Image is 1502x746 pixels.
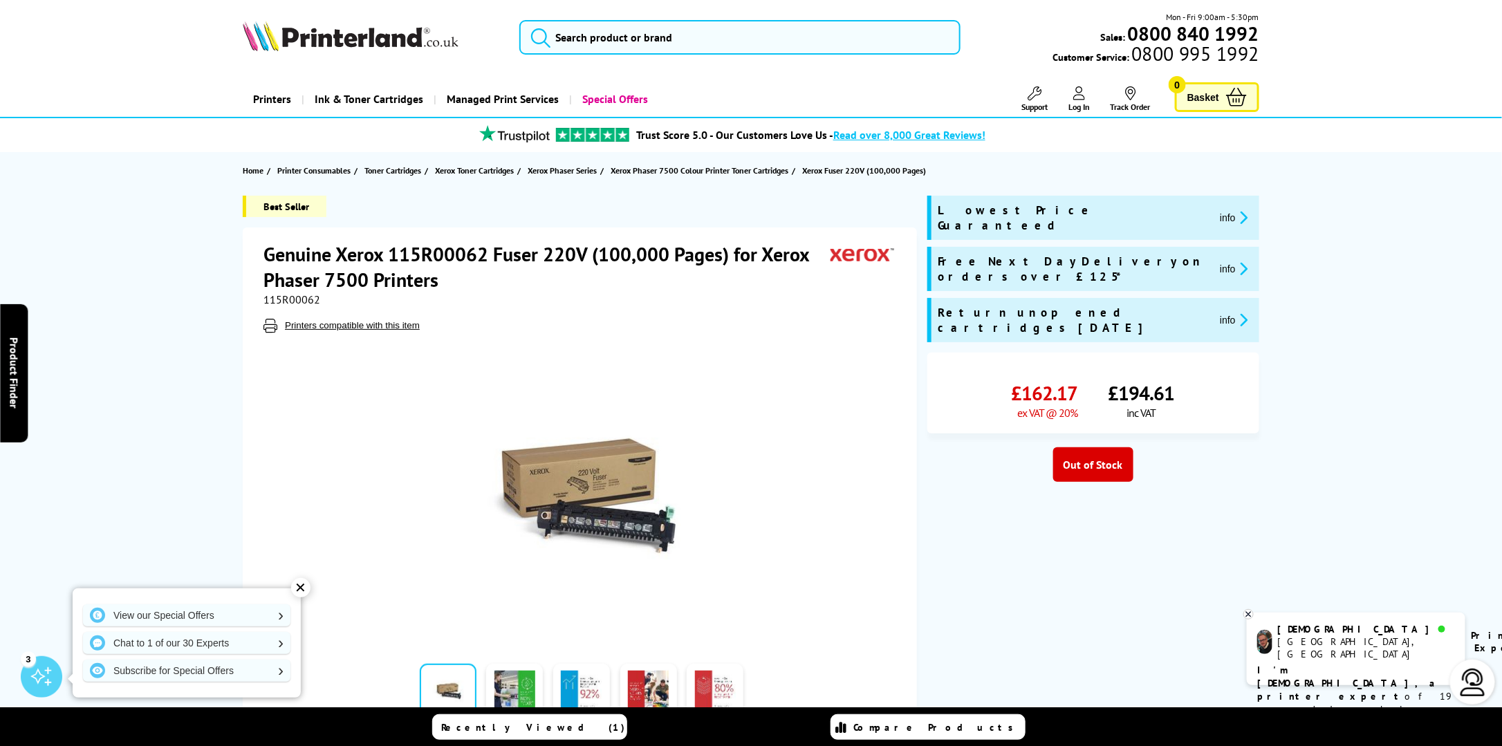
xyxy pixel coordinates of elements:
span: Printer Consumables [277,163,351,178]
span: Xerox Phaser Series [528,163,597,178]
span: Free Next Day Delivery on orders over £125* [938,254,1209,284]
span: Compare Products [853,721,1021,734]
a: Chat to 1 of our 30 Experts [83,632,290,654]
span: Xerox Fuser 220V (100,000 Pages) [802,163,926,178]
span: Home [243,163,263,178]
a: Compare Products [831,714,1026,740]
span: Toner Cartridges [364,163,421,178]
a: Recently Viewed (1) [432,714,627,740]
span: £194.61 [1109,380,1175,406]
b: 0800 840 1992 [1128,21,1259,46]
a: Track Order [1111,86,1151,112]
span: Customer Service: [1053,47,1259,64]
img: Xerox 115R00062 Fuser 220V (100,000 Pages) [446,360,717,631]
span: Sales: [1101,30,1126,44]
span: Xerox Phaser 7500 Colour Printer Toner Cartridges [611,163,788,178]
span: Recently Viewed (1) [441,721,625,734]
img: user-headset-light.svg [1459,669,1487,696]
a: Xerox Fuser 220V (100,000 Pages) [802,163,929,178]
span: Xerox Toner Cartridges [435,163,514,178]
p: of 19 years! I can help you choose the right product [1257,664,1455,743]
span: Product Finder [7,337,21,409]
a: Xerox Phaser 7500 Colour Printer Toner Cartridges [611,163,792,178]
a: Log In [1068,86,1090,112]
img: Xerox [831,241,894,267]
a: View our Special Offers [83,604,290,626]
button: promo-description [1216,261,1252,277]
span: inc VAT [1127,406,1156,420]
span: Support [1021,102,1048,112]
span: Basket [1187,88,1219,106]
a: Home [243,163,267,178]
button: promo-description [1216,312,1252,328]
a: Subscribe for Special Offers [83,660,290,682]
a: Special Offers [569,82,658,117]
div: [GEOGRAPHIC_DATA], [GEOGRAPHIC_DATA] [1278,635,1454,660]
span: Lowest Price Guaranteed [938,203,1209,233]
span: Best Seller [243,196,326,217]
div: Out of Stock [1053,447,1133,482]
a: Ink & Toner Cartridges [302,82,434,117]
button: Printers compatible with this item [281,319,424,331]
a: 0800 840 1992 [1126,27,1259,40]
a: Basket 0 [1175,82,1259,112]
span: Mon - Fri 9:00am - 5:30pm [1167,10,1259,24]
img: trustpilot rating [473,125,556,142]
a: Managed Print Services [434,82,569,117]
a: Toner Cartridges [364,163,425,178]
a: Printers [243,82,302,117]
input: Search product or brand [519,20,961,55]
img: trustpilot rating [556,128,629,142]
div: 3 [21,651,36,666]
span: Return unopened cartridges [DATE] [938,305,1209,335]
h1: Genuine Xerox 115R00062 Fuser 220V (100,000 Pages) for Xerox Phaser 7500 Printers [263,241,831,292]
span: Ink & Toner Cartridges [315,82,423,117]
span: 115R00062 [263,292,320,306]
button: promo-description [1216,209,1252,225]
img: chris-livechat.png [1257,630,1272,654]
div: ✕ [291,578,310,597]
b: I'm [DEMOGRAPHIC_DATA], a printer expert [1257,664,1440,702]
a: Printerland Logo [243,21,502,54]
span: 0800 995 1992 [1129,47,1259,60]
a: Xerox Phaser Series [528,163,600,178]
span: Read over 8,000 Great Reviews! [833,128,985,142]
img: Printerland Logo [243,21,458,51]
a: Trust Score 5.0 - Our Customers Love Us -Read over 8,000 Great Reviews! [636,128,985,142]
span: £162.17 [1012,380,1078,406]
span: ex VAT @ 20% [1018,406,1078,420]
a: Xerox Toner Cartridges [435,163,517,178]
span: 0 [1169,76,1186,93]
a: Printer Consumables [277,163,354,178]
a: Support [1021,86,1048,112]
span: Log In [1068,102,1090,112]
div: [DEMOGRAPHIC_DATA] [1278,623,1454,635]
